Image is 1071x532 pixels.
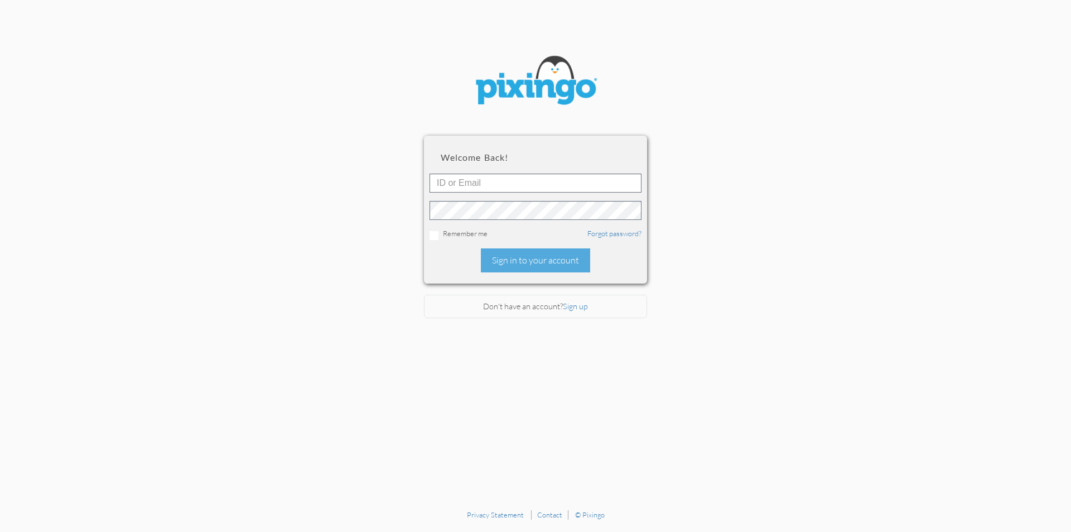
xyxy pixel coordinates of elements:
div: Remember me [430,228,641,240]
img: pixingo logo [469,50,602,113]
input: ID or Email [430,174,641,193]
a: Forgot password? [587,229,641,238]
a: Contact [537,510,562,519]
a: Sign up [563,301,588,311]
div: Sign in to your account [481,248,590,272]
div: Don't have an account? [424,295,647,319]
a: Privacy Statement [467,510,524,519]
h2: Welcome back! [441,152,630,162]
a: © Pixingo [575,510,605,519]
